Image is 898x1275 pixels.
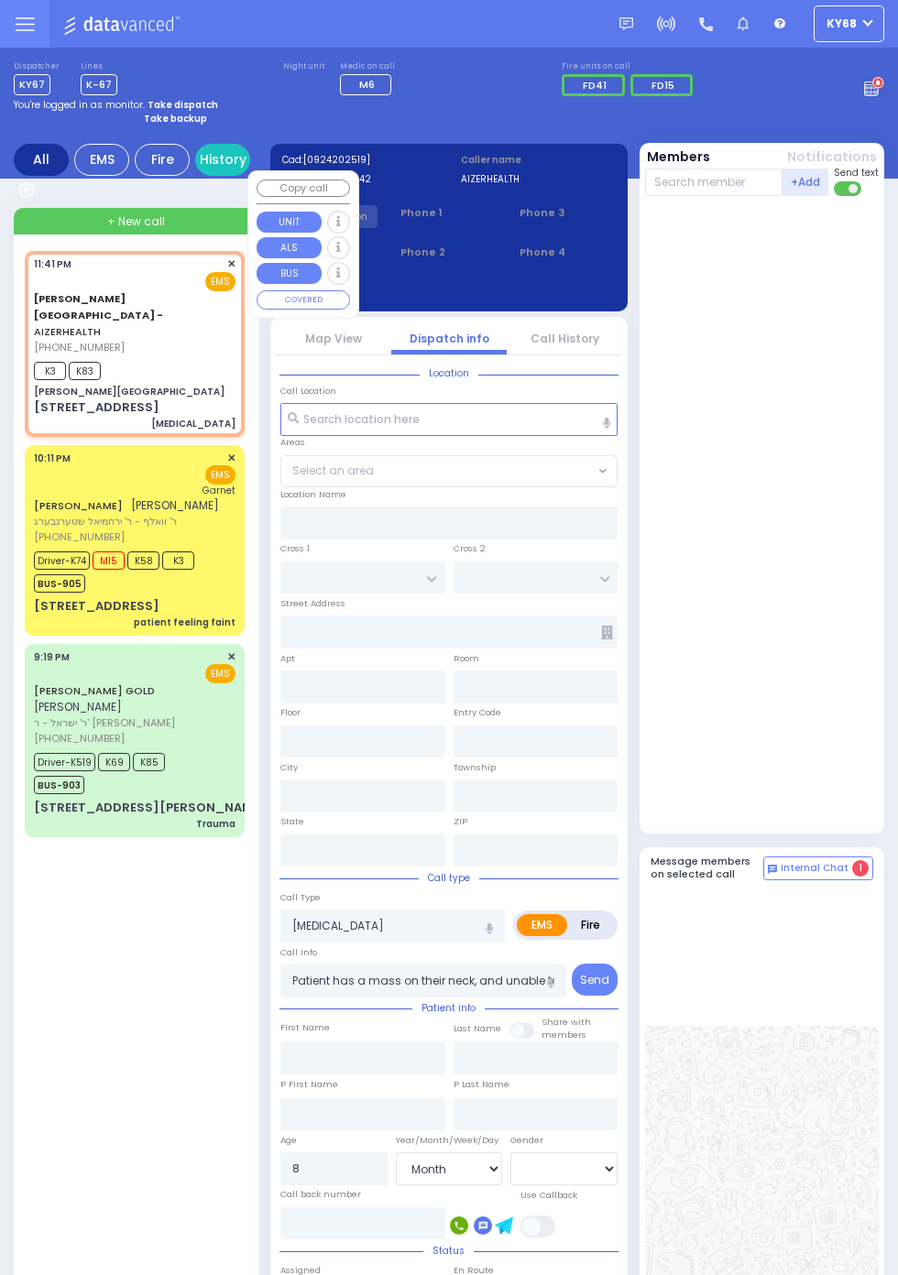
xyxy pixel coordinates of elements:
label: Caller name [461,153,617,167]
label: Last 3 location [282,283,450,297]
div: Year/Month/Week/Day [396,1134,503,1147]
label: Areas [280,436,305,449]
div: [STREET_ADDRESS][PERSON_NAME] [34,799,266,817]
span: 11:41 PM [34,257,71,271]
span: Driver-K74 [34,551,90,570]
span: Garnet [203,484,235,497]
a: [PERSON_NAME] [34,498,123,513]
button: Notifications [787,147,877,167]
span: Patient info [412,1001,485,1015]
span: Call type [419,871,479,885]
span: Location [420,366,478,380]
a: Map View [305,331,362,346]
img: Logo [63,13,185,36]
a: [PERSON_NAME] GOLD [34,683,155,698]
div: [STREET_ADDRESS] [34,398,159,417]
label: City [280,761,298,774]
div: All [14,144,69,176]
button: Members [647,147,710,167]
label: Cad: [282,153,438,167]
button: ky68 [814,5,884,42]
span: M15 [93,551,125,570]
div: Trauma [196,817,235,831]
div: [STREET_ADDRESS] [34,597,159,616]
span: ky68 [827,16,857,32]
button: +Add [783,169,828,196]
span: Other building occupants [601,626,613,639]
label: Last Name [454,1022,501,1035]
button: BUS [257,263,322,284]
small: Share with [542,1016,591,1028]
span: members [542,1029,586,1041]
label: Turn off text [834,180,863,198]
h5: Message members on selected call [651,855,764,879]
span: Phone 1 [400,205,497,221]
div: Fire [135,144,190,176]
span: + New call [107,213,165,230]
span: Status [423,1244,474,1258]
span: Select an area [292,463,374,479]
label: P Last Name [454,1078,509,1091]
span: 10:11 PM [34,452,71,465]
span: 1 [852,860,869,877]
label: Call Location [280,385,336,398]
a: History [195,144,250,176]
label: Cross 1 [280,542,310,555]
button: Internal Chat 1 [763,856,873,880]
strong: Take backup [144,112,207,125]
span: K85 [133,753,165,771]
label: Floor [280,706,301,719]
span: K3 [34,362,66,380]
span: Driver-K519 [34,753,95,771]
span: Phone 4 [520,245,616,260]
span: Phone 3 [520,205,616,221]
label: Age [280,1134,297,1147]
label: ZIP [454,815,467,828]
span: [PHONE_NUMBER] [34,529,125,544]
span: ✕ [227,649,235,665]
span: FD41 [583,78,607,93]
button: COVERED [257,290,350,311]
a: Call History [531,331,599,346]
a: AIZERHEALTH [34,291,163,339]
button: Send [572,964,618,996]
button: UNIT [257,212,322,233]
label: Fire [566,914,615,936]
span: K69 [98,753,130,771]
a: Dispatch info [410,331,489,346]
span: K-67 [81,74,117,95]
label: Room [454,652,479,665]
button: Copy call [257,180,350,197]
span: FD15 [652,78,674,93]
label: Cross 2 [454,542,486,555]
span: [PHONE_NUMBER] [34,340,125,354]
button: ALS [257,237,322,258]
label: Call Info [280,946,317,959]
span: You're logged in as monitor. [14,98,145,112]
span: 9:19 PM [34,650,70,664]
span: ✕ [227,256,235,272]
label: Night unit [283,61,324,72]
label: Apt [280,652,295,665]
span: KY67 [14,74,50,95]
span: M6 [359,77,375,92]
div: EMS [74,144,129,176]
label: Lines [81,61,117,72]
label: Entry Code [454,706,501,719]
span: ר' וואלף - ר' ירחמיאל שטערנבערג [34,514,219,529]
label: Caller: [282,172,438,186]
label: Medic on call [340,61,397,72]
span: [PERSON_NAME] [131,497,219,513]
span: [PERSON_NAME][GEOGRAPHIC_DATA] - [34,291,163,322]
span: EMS [205,664,235,683]
span: [PHONE_NUMBER] [34,731,125,746]
span: EMS [205,465,235,485]
label: Fire units on call [562,61,698,72]
label: Gender [510,1134,543,1147]
label: Call Type [280,891,321,904]
label: Location Name [280,488,346,501]
span: Internal Chat [781,862,849,875]
span: EMS [205,272,235,291]
label: AIZERHEALTH [282,191,438,205]
label: AIZERHEALTH [461,172,617,186]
